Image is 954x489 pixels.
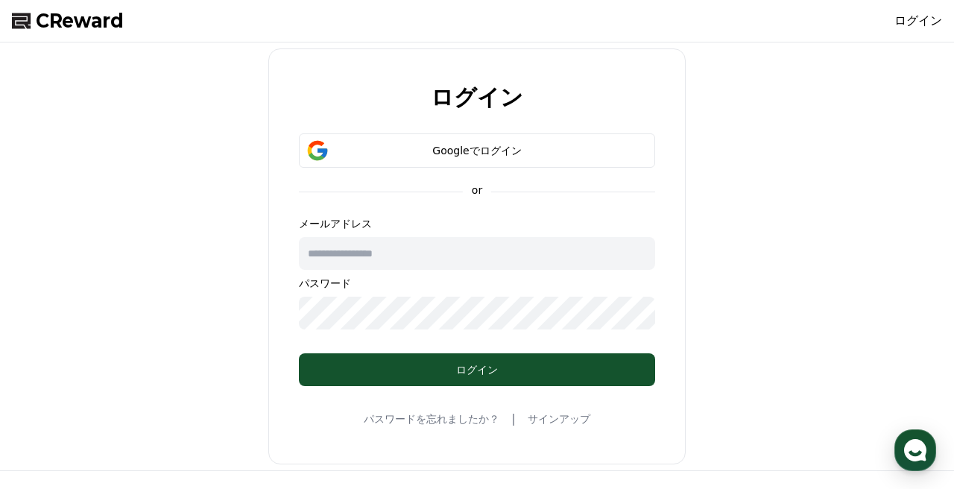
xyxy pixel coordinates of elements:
[12,9,124,33] a: CReward
[320,143,634,158] div: Googleでログイン
[299,133,655,168] button: Googleでログイン
[299,216,655,231] p: メールアドレス
[894,12,942,30] a: ログイン
[511,410,515,428] span: |
[364,411,499,426] a: パスワードを忘れましたか？
[299,276,655,291] p: パスワード
[36,9,124,33] span: CReward
[299,353,655,386] button: ログイン
[463,183,491,198] p: or
[528,411,590,426] a: サインアップ
[431,85,523,110] h2: ログイン
[329,362,625,377] div: ログイン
